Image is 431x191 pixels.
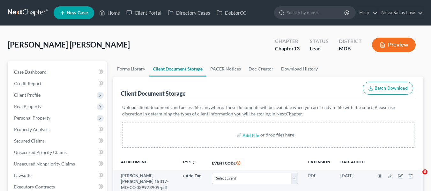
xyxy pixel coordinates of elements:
[165,7,213,18] a: Directory Cases
[206,61,245,77] a: PACER Notices
[14,115,50,121] span: Personal Property
[14,81,41,86] span: Credit Report
[260,132,294,138] div: or drop files here
[9,135,107,147] a: Secured Claims
[9,147,107,158] a: Unsecured Priority Claims
[275,38,300,45] div: Chapter
[245,61,277,77] a: Doc Creator
[182,173,202,179] a: + Add Tag
[14,138,45,143] span: Secured Claims
[149,61,206,77] a: Client Document Storage
[192,160,196,164] i: unfold_more
[123,7,165,18] a: Client Portal
[182,174,202,178] button: + Add Tag
[287,7,345,18] input: Search by name...
[96,7,123,18] a: Home
[9,124,107,135] a: Property Analysis
[277,61,322,77] a: Download History
[207,155,303,170] th: Event Code
[339,45,362,52] div: MDB
[310,45,329,52] div: Lead
[14,161,75,166] span: Unsecured Nonpriority Claims
[14,184,55,189] span: Executory Contracts
[275,45,300,52] div: Chapter
[363,82,413,95] button: Batch Download
[8,40,130,49] span: [PERSON_NAME] [PERSON_NAME]
[303,155,335,170] th: Extension
[14,127,49,132] span: Property Analysis
[335,155,370,170] th: Date added
[378,7,423,18] a: Nova Satus Law
[9,66,107,78] a: Case Dashboard
[9,78,107,89] a: Credit Report
[294,45,300,51] span: 13
[67,11,88,15] span: New Case
[339,38,362,45] div: District
[14,92,41,98] span: Client Profile
[14,150,67,155] span: Unsecured Priority Claims
[422,169,427,174] span: 6
[122,104,414,117] p: Upload client documents and access files anywhere. These documents will be available when you are...
[213,7,249,18] a: DebtorCC
[121,90,186,97] div: Client Document Storage
[182,160,196,164] button: TYPEunfold_more
[375,85,408,91] span: Batch Download
[14,104,41,109] span: Real Property
[409,169,425,185] iframe: Intercom live chat
[113,61,149,77] a: Forms Library
[356,7,377,18] a: Help
[372,38,416,52] button: Preview
[310,38,329,45] div: Status
[9,158,107,170] a: Unsecured Nonpriority Claims
[14,69,47,75] span: Case Dashboard
[113,155,177,170] th: Attachment
[14,173,31,178] span: Lawsuits
[9,170,107,181] a: Lawsuits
